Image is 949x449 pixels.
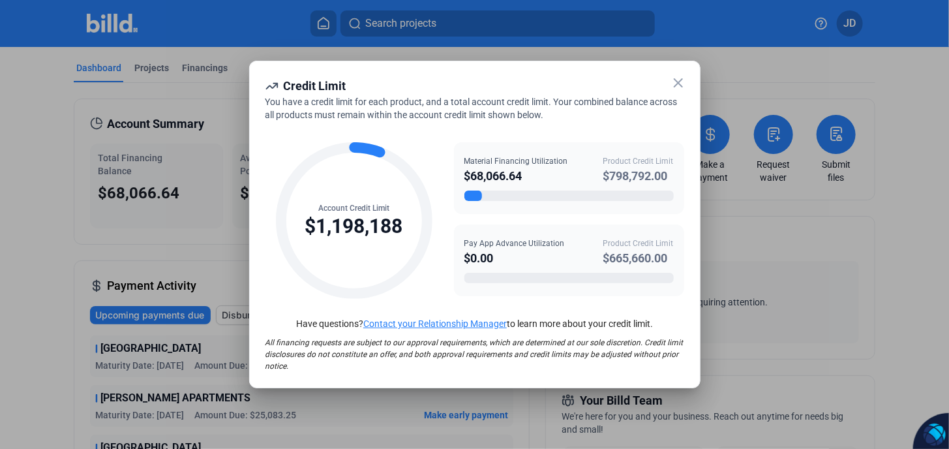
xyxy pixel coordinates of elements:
div: Account Credit Limit [305,202,403,214]
span: Have questions? to learn more about your credit limit. [296,318,653,329]
span: You have a credit limit for each product, and a total account credit limit. Your combined balance... [265,97,678,120]
div: $0.00 [464,249,565,268]
span: All financing requests are subject to our approval requirements, which are determined at our sole... [265,338,684,371]
div: Product Credit Limit [603,155,674,167]
div: Material Financing Utilization [464,155,568,167]
div: Pay App Advance Utilization [464,238,565,249]
div: Product Credit Limit [603,238,674,249]
div: $798,792.00 [603,167,674,185]
div: $68,066.64 [464,167,568,185]
a: Contact your Relationship Manager [363,318,507,329]
div: $665,660.00 [603,249,674,268]
span: Credit Limit [284,79,346,93]
div: $1,198,188 [305,214,403,239]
